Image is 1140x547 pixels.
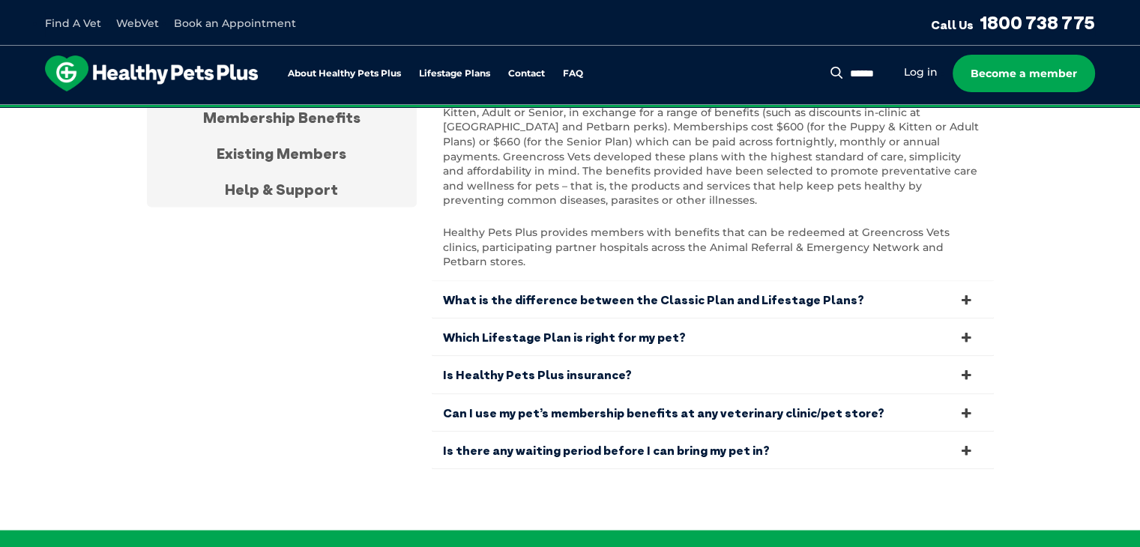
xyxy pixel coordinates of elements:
a: Call Us1800 738 775 [931,11,1095,34]
a: Can I use my pet’s membership benefits at any veterinary clinic/pet store? [432,395,994,432]
a: Become a member [953,55,1095,92]
a: Lifestage Plans [419,69,490,79]
div: Help & Support [147,172,417,208]
div: Membership Benefits [147,100,417,136]
a: Log in [904,65,938,79]
p: Healthy Pets Plus provides members with benefits that can be redeemed at Greencross Vets clinics,... [443,226,983,270]
a: Which Lifestage Plan is right for my pet? [432,319,994,356]
span: Proactive, preventative wellness program designed to keep your pet healthier and happier for longer [290,105,850,118]
img: hpp-logo [45,55,258,91]
a: Is there any waiting period before I can bring my pet in? [432,432,994,469]
button: Search [827,65,846,80]
a: Book an Appointment [174,16,296,30]
a: WebVet [116,16,159,30]
a: Find A Vet [45,16,101,30]
a: FAQ [563,69,583,79]
span: Call Us [931,17,974,32]
a: What is the difference between the Classic Plan and Lifestage Plans? [432,282,994,318]
div: Existing Members [147,136,417,172]
p: Healthy Pets Plus is a 12 month membership program that pet parents with canine or feline pets ca... [443,76,983,208]
a: About Healthy Pets Plus [288,69,401,79]
a: Is Healthy Pets Plus insurance? [432,357,994,393]
a: Contact [508,69,545,79]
